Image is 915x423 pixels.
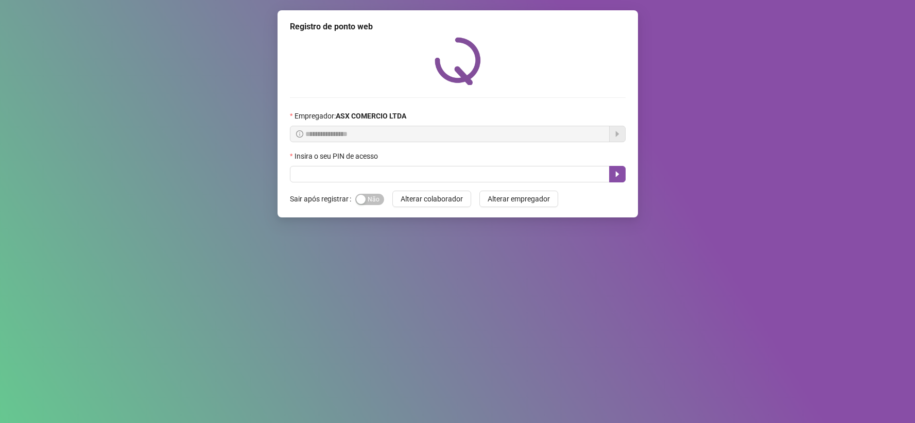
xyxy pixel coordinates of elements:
[613,170,621,178] span: caret-right
[290,21,626,33] div: Registro de ponto web
[479,191,558,207] button: Alterar empregador
[488,193,550,205] span: Alterar empregador
[435,37,481,85] img: QRPoint
[290,191,355,207] label: Sair após registrar
[295,110,406,122] span: Empregador :
[392,191,471,207] button: Alterar colaborador
[290,150,385,162] label: Insira o seu PIN de acesso
[296,130,303,138] span: info-circle
[401,193,463,205] span: Alterar colaborador
[336,112,406,120] strong: ASX COMERCIO LTDA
